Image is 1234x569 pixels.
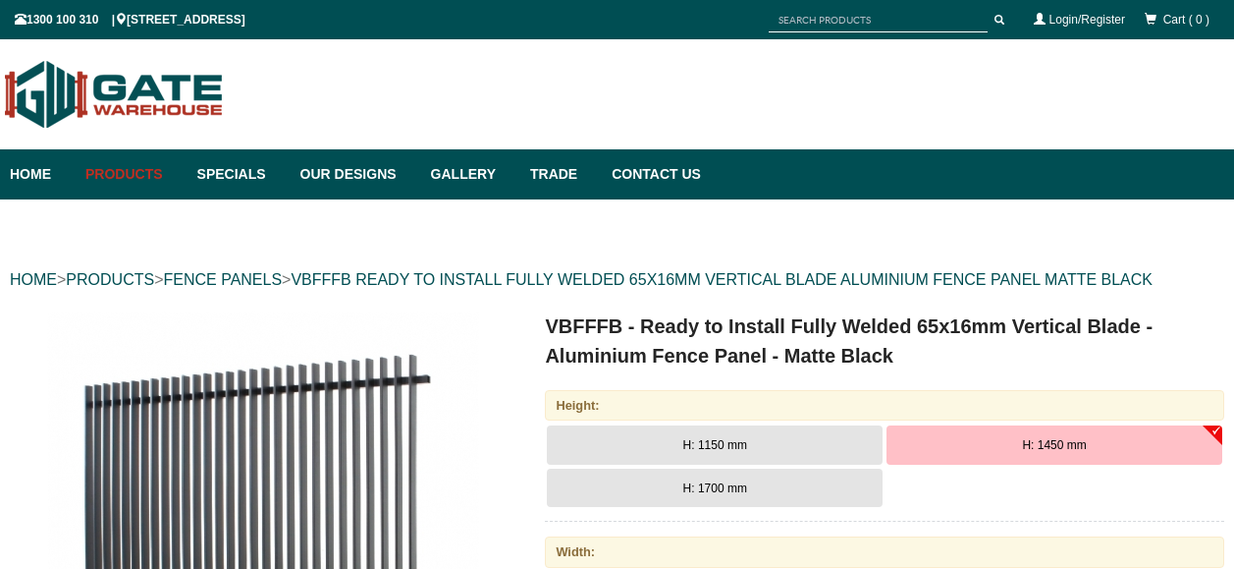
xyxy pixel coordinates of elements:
a: HOME [10,271,57,288]
span: H: 1450 mm [1022,438,1086,452]
a: Login/Register [1049,13,1125,27]
span: Cart ( 0 ) [1163,13,1209,27]
span: H: 1150 mm [683,438,747,452]
button: H: 1700 mm [547,469,883,508]
div: Height: [545,390,1224,421]
a: Contact Us [602,149,701,199]
span: H: 1700 mm [683,482,747,495]
a: PRODUCTS [66,271,154,288]
a: Gallery [421,149,520,199]
a: Home [10,149,76,199]
button: H: 1450 mm [886,426,1222,465]
a: Specials [188,149,291,199]
h1: VBFFFB - Ready to Install Fully Welded 65x16mm Vertical Blade - Aluminium Fence Panel - Matte Black [545,312,1224,370]
div: Width: [545,537,1224,567]
div: > > > [10,249,1224,312]
a: Products [76,149,188,199]
a: FENCE PANELS [163,271,282,288]
button: H: 1150 mm [547,426,883,465]
a: Trade [520,149,602,199]
a: Our Designs [291,149,421,199]
input: SEARCH PRODUCTS [769,8,988,32]
a: VBFFFB READY TO INSTALL FULLY WELDED 65X16MM VERTICAL BLADE ALUMINIUM FENCE PANEL MATTE BLACK [291,271,1153,288]
span: 1300 100 310 | [STREET_ADDRESS] [15,13,245,27]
